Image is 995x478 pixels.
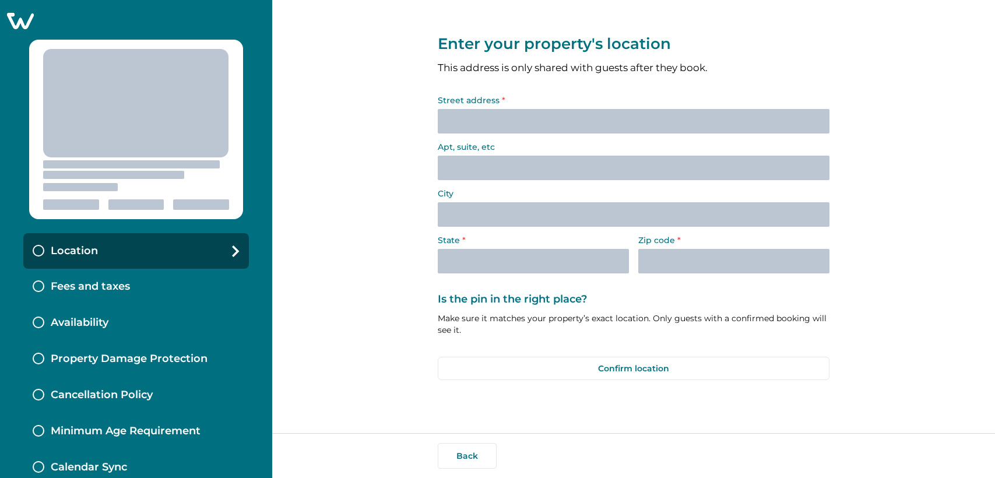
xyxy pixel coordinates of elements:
p: Availability [51,317,108,329]
label: City [438,189,822,198]
p: This address is only shared with guests after they book. [438,63,829,73]
p: Property Damage Protection [51,353,208,365]
label: Is the pin in the right place? [438,293,822,306]
label: Apt, suite, etc [438,143,822,151]
p: Minimum Age Requirement [51,425,201,438]
p: Fees and taxes [51,280,130,293]
button: Back [438,443,497,469]
p: Cancellation Policy [51,389,153,402]
label: Street address [438,96,822,104]
p: Calendar Sync [51,461,127,474]
p: Enter your property's location [438,35,829,54]
button: Confirm location [438,357,829,380]
label: Zip code [638,236,822,244]
label: State [438,236,622,244]
p: Make sure it matches your property’s exact location. Only guests with a confirmed booking will se... [438,312,829,336]
p: Location [51,245,98,258]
